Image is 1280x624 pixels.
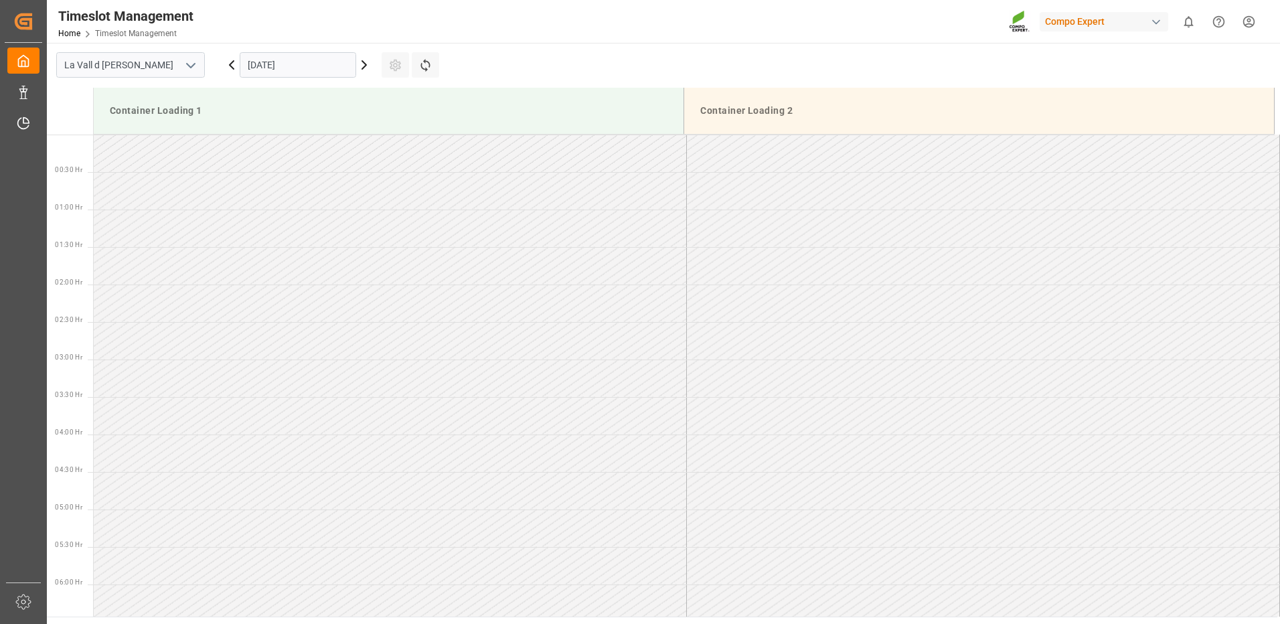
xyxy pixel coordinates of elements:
span: 00:30 Hr [55,166,82,173]
span: 02:00 Hr [55,279,82,286]
span: 03:30 Hr [55,391,82,398]
input: Type to search/select [56,52,205,78]
span: 04:00 Hr [55,428,82,436]
span: 03:00 Hr [55,354,82,361]
span: 04:30 Hr [55,466,82,473]
span: 06:30 Hr [55,616,82,623]
input: DD.MM.YYYY [240,52,356,78]
img: Screenshot%202023-09-29%20at%2010.02.21.png_1712312052.png [1009,10,1030,33]
span: 02:30 Hr [55,316,82,323]
button: open menu [180,55,200,76]
div: Container Loading 2 [695,98,1263,123]
span: 06:00 Hr [55,578,82,586]
button: Help Center [1204,7,1234,37]
span: 01:00 Hr [55,204,82,211]
a: Home [58,29,80,38]
span: 05:30 Hr [55,541,82,548]
div: Timeslot Management [58,6,193,26]
div: Compo Expert [1040,12,1168,31]
button: show 0 new notifications [1174,7,1204,37]
div: Container Loading 1 [104,98,673,123]
button: Compo Expert [1040,9,1174,34]
span: 01:30 Hr [55,241,82,248]
span: 05:00 Hr [55,503,82,511]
